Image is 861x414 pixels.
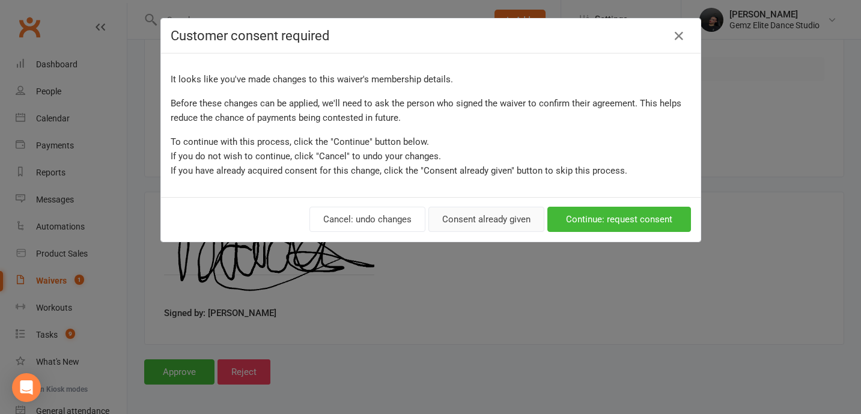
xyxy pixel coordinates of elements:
span: Customer consent required [171,28,329,43]
button: Consent already given [428,207,544,232]
button: Cancel: undo changes [309,207,425,232]
button: Continue: request consent [547,207,691,232]
span: If you have already acquired consent for this change, click the "Consent already given" button to... [171,165,627,176]
div: Open Intercom Messenger [12,373,41,402]
p: To continue with this process, click the "Continue" button below. If you do not wish to continue,... [171,135,691,178]
p: It looks like you've made changes to this waiver's membership details. [171,72,691,87]
p: Before these changes can be applied, we'll need to ask the person who signed the waiver to confir... [171,96,691,125]
button: Close [669,26,689,46]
